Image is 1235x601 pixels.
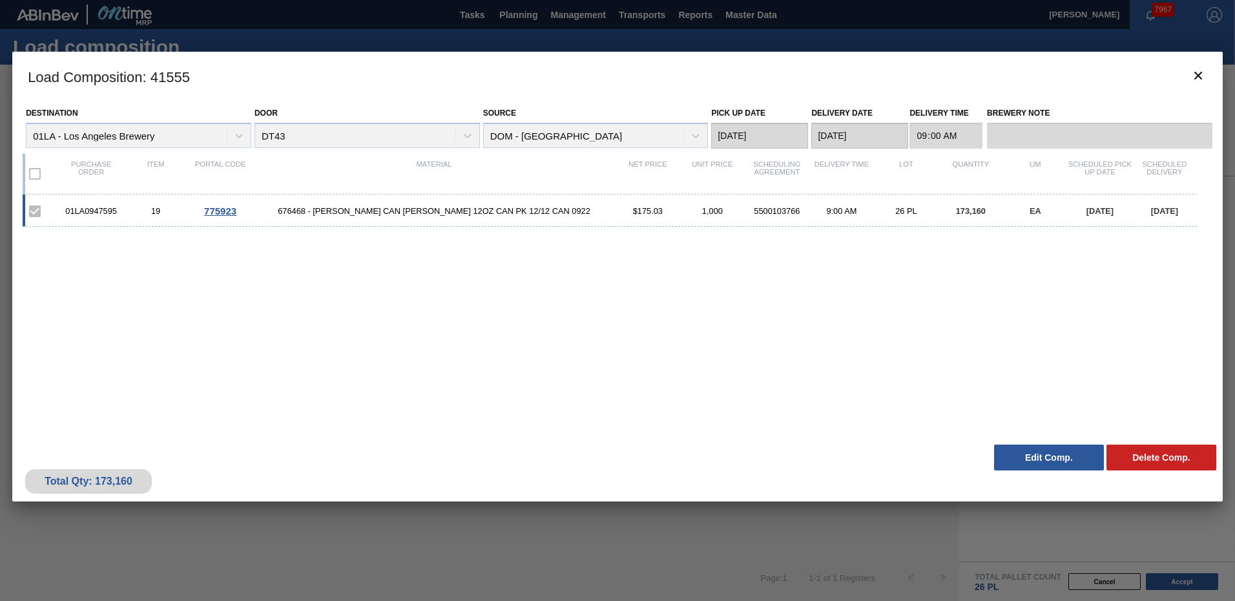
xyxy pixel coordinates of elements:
label: Brewery Note [987,104,1212,123]
div: Item [123,160,188,187]
label: Door [254,109,278,118]
span: 775923 [204,206,236,216]
input: mm/dd/yyyy [811,123,908,149]
div: 26 PL [874,206,939,216]
div: 5500103766 [745,206,809,216]
div: Portal code [188,160,253,187]
h3: Load Composition : 41555 [12,52,1223,101]
div: Total Qty: 173,160 [35,476,142,487]
div: Scheduled Delivery [1132,160,1197,187]
div: 01LA0947595 [59,206,123,216]
div: $175.03 [616,206,680,216]
div: Unit Price [680,160,745,187]
input: mm/dd/yyyy [711,123,808,149]
button: Edit Comp. [994,445,1104,470]
span: 173,160 [956,206,986,216]
span: 676468 - CARR CAN BUD 12OZ CAN PK 12/12 CAN 0922 [253,206,616,216]
span: [DATE] [1151,206,1178,216]
div: Scheduled Pick up Date [1068,160,1132,187]
div: Scheduling Agreement [745,160,809,187]
div: Go to Order [188,206,253,216]
label: Delivery Date [811,109,872,118]
div: 19 [123,206,188,216]
div: Quantity [939,160,1003,187]
div: Material [253,160,616,187]
div: UM [1003,160,1068,187]
div: 1,000 [680,206,745,216]
div: Net Price [616,160,680,187]
label: Destination [26,109,78,118]
span: [DATE] [1086,206,1114,216]
label: Pick up Date [711,109,765,118]
div: Lot [874,160,939,187]
div: 9:00 AM [809,206,874,216]
span: EA [1030,206,1041,216]
div: Delivery Time [809,160,874,187]
label: Delivery Time [909,104,982,123]
button: Delete Comp. [1106,445,1216,470]
div: Purchase order [59,160,123,187]
label: Source [483,109,516,118]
